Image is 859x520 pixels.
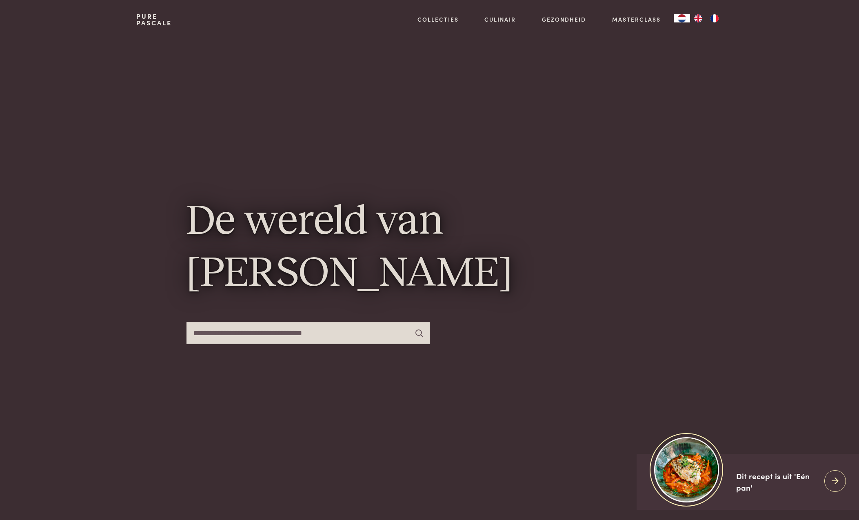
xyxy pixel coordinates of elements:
[674,14,723,22] aside: Language selected: Nederlands
[186,196,673,300] h1: De wereld van [PERSON_NAME]
[706,14,723,22] a: FR
[612,15,661,24] a: Masterclass
[654,437,719,502] img: https://admin.purepascale.com/wp-content/uploads/2025/08/home_recept_link.jpg
[674,14,690,22] a: NL
[690,14,706,22] a: EN
[542,15,586,24] a: Gezondheid
[417,15,459,24] a: Collecties
[736,470,818,493] div: Dit recept is uit 'Eén pan'
[674,14,690,22] div: Language
[690,14,723,22] ul: Language list
[484,15,516,24] a: Culinair
[637,454,859,510] a: https://admin.purepascale.com/wp-content/uploads/2025/08/home_recept_link.jpg Dit recept is uit '...
[136,13,172,26] a: PurePascale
